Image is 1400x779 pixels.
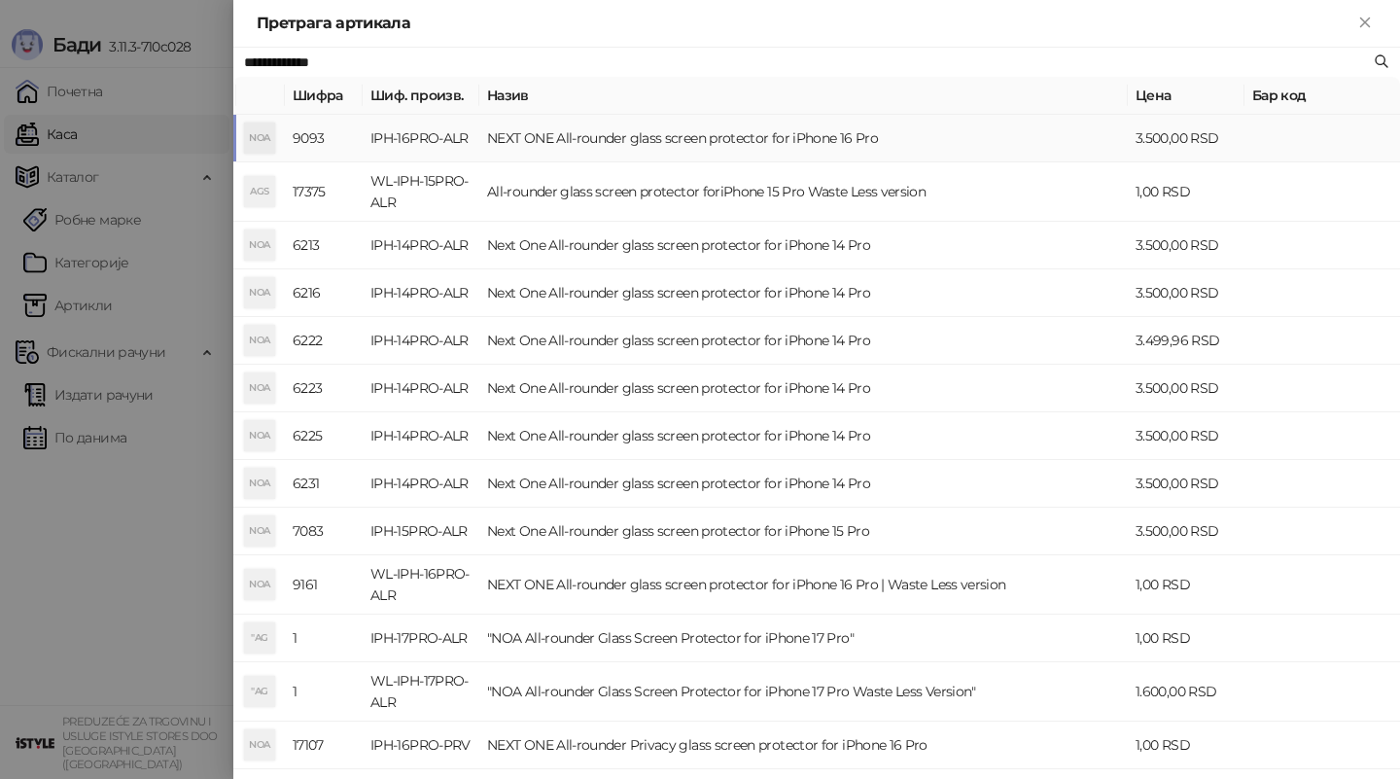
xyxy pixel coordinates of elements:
td: 17375 [285,162,363,222]
td: 1,00 RSD [1128,555,1244,615]
td: 3.500,00 RSD [1128,365,1244,412]
td: 1.600,00 RSD [1128,662,1244,722]
div: NOA [244,372,275,404]
div: AGS [244,176,275,207]
td: 6222 [285,317,363,365]
div: Претрага артикала [257,12,1353,35]
td: 17107 [285,722,363,769]
td: Next One All-rounder glass screen protector for iPhone 14 Pro [479,222,1128,269]
td: WL-IPH-15PRO-ALR [363,162,479,222]
td: Next One All-rounder glass screen protector for iPhone 15 Pro [479,508,1128,555]
div: NOA [244,325,275,356]
button: Close [1353,12,1377,35]
td: IPH-14PRO-ALR [363,317,479,365]
td: 3.500,00 RSD [1128,222,1244,269]
td: 1,00 RSD [1128,162,1244,222]
td: IPH-14PRO-ALR [363,365,479,412]
div: NOA [244,569,275,600]
td: Next One All-rounder glass screen protector for iPhone 14 Pro [479,269,1128,317]
td: 6223 [285,365,363,412]
div: NOA [244,420,275,451]
td: 6225 [285,412,363,460]
div: NOA [244,277,275,308]
td: 1 [285,662,363,722]
div: NOA [244,123,275,154]
td: 1 [285,615,363,662]
div: "AG [244,622,275,654]
td: IPH-16PRO-PRV [363,722,479,769]
td: NEXT ONE All-rounder glass screen protector for iPhone 16 Pro | Waste Less version [479,555,1128,615]
th: Цена [1128,77,1244,115]
td: IPH-14PRO-ALR [363,269,479,317]
td: WL-IPH-16PRO- ALR [363,555,479,615]
td: "NOA All-rounder Glass Screen Protector for iPhone 17 Pro Waste Less Version" [479,662,1128,722]
td: Next One All-rounder glass screen protector for iPhone 14 Pro [479,412,1128,460]
td: IPH-14PRO-ALR [363,460,479,508]
td: Next One All-rounder glass screen protector for iPhone 14 Pro [479,460,1128,508]
td: IPH-14PRO-ALR [363,412,479,460]
td: IPH-15PRO-ALR [363,508,479,555]
th: Шиф. произв. [363,77,479,115]
td: 3.500,00 RSD [1128,508,1244,555]
div: "AG [244,676,275,707]
td: 9161 [285,555,363,615]
td: NEXT ONE All-rounder glass screen protector for iPhone 16 Pro [479,115,1128,162]
td: 1,00 RSD [1128,615,1244,662]
td: 6231 [285,460,363,508]
td: Next One All-rounder glass screen protector for iPhone 14 Pro [479,317,1128,365]
td: 1,00 RSD [1128,722,1244,769]
td: Next One All-rounder glass screen protector for iPhone 14 Pro [479,365,1128,412]
td: WL-IPH-17PRO-ALR [363,662,479,722]
th: Назив [479,77,1128,115]
td: 3.500,00 RSD [1128,115,1244,162]
td: IPH-16PRO-ALR [363,115,479,162]
td: 6213 [285,222,363,269]
div: NOA [244,230,275,261]
div: NOA [244,729,275,761]
td: NEXT ONE All-rounder Privacy glass screen protector for iPhone 16 Pro [479,722,1128,769]
div: NOA [244,468,275,499]
td: All-rounder glass screen protector foriPhone 15 Pro Waste Less version [479,162,1128,222]
td: 3.500,00 RSD [1128,460,1244,508]
td: 6216 [285,269,363,317]
td: IPH-17PRO-ALR [363,615,479,662]
div: NOA [244,515,275,547]
td: IPH-14PRO-ALR [363,222,479,269]
td: 3.499,96 RSD [1128,317,1244,365]
td: 3.500,00 RSD [1128,269,1244,317]
th: Бар код [1244,77,1400,115]
td: 3.500,00 RSD [1128,412,1244,460]
th: Шифра [285,77,363,115]
td: "NOA All-rounder Glass Screen Protector for iPhone 17 Pro" [479,615,1128,662]
td: 9093 [285,115,363,162]
td: 7083 [285,508,363,555]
